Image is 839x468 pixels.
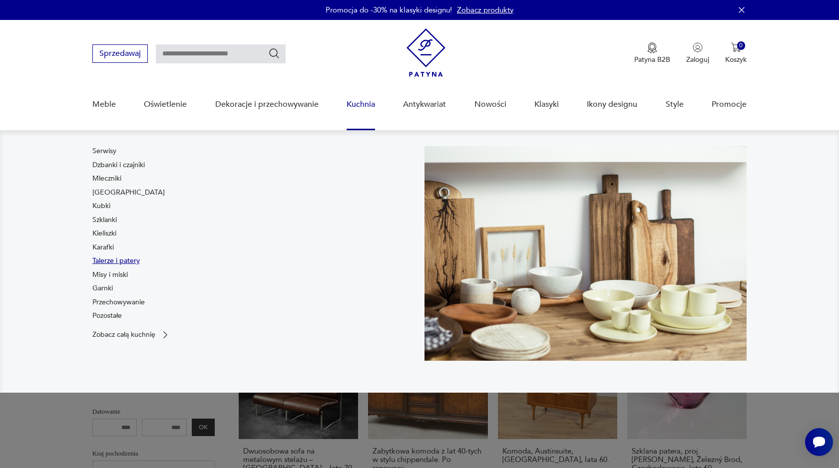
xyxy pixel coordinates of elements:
[805,428,833,456] iframe: Smartsupp widget button
[92,242,114,252] a: Karafki
[666,85,684,124] a: Style
[403,85,446,124] a: Antykwariat
[534,85,559,124] a: Klasyki
[92,330,170,340] a: Zobacz całą kuchnię
[326,5,452,15] p: Promocja do -30% na klasyki designu!
[92,256,140,266] a: Talerze i patery
[92,297,145,307] a: Przechowywanie
[474,85,506,124] a: Nowości
[407,28,445,77] img: Patyna - sklep z meblami i dekoracjami vintage
[92,85,116,124] a: Meble
[347,85,375,124] a: Kuchnia
[634,42,670,64] a: Ikona medaluPatyna B2B
[92,44,148,63] button: Sprzedawaj
[686,42,709,64] button: Zaloguj
[92,188,165,198] a: [GEOGRAPHIC_DATA]
[92,201,110,211] a: Kubki
[268,47,280,59] button: Szukaj
[215,85,319,124] a: Dekoracje i przechowywanie
[92,331,155,338] p: Zobacz całą kuchnię
[92,160,145,170] a: Dzbanki i czajniki
[587,85,637,124] a: Ikony designu
[712,85,747,124] a: Promocje
[92,51,148,58] a: Sprzedawaj
[92,174,121,184] a: Mleczniki
[92,311,122,321] a: Pozostałe
[457,5,513,15] a: Zobacz produkty
[725,42,747,64] button: 0Koszyk
[725,55,747,64] p: Koszyk
[647,42,657,53] img: Ikona medalu
[686,55,709,64] p: Zaloguj
[144,85,187,124] a: Oświetlenie
[634,55,670,64] p: Patyna B2B
[693,42,703,52] img: Ikonka użytkownika
[424,146,747,361] img: b2f6bfe4a34d2e674d92badc23dc4074.jpg
[92,283,113,293] a: Garnki
[92,270,128,280] a: Misy i miski
[731,42,741,52] img: Ikona koszyka
[92,229,116,238] a: Kieliszki
[634,42,670,64] button: Patyna B2B
[92,215,117,225] a: Szklanki
[737,41,746,50] div: 0
[92,146,116,156] a: Serwisy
